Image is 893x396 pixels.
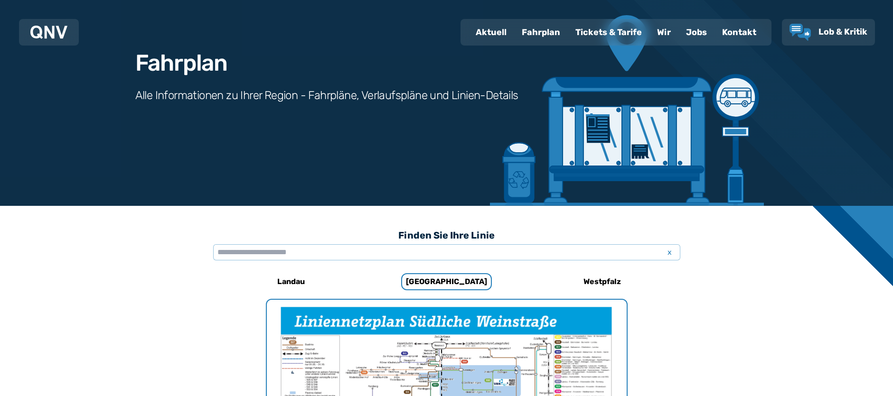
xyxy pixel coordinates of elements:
h1: Fahrplan [135,52,227,74]
h6: Landau [273,274,309,289]
span: Lob & Kritik [818,27,867,37]
h3: Finden Sie Ihre Linie [213,225,680,246]
h6: Westpfalz [580,274,625,289]
a: Westpfalz [539,270,666,293]
a: [GEOGRAPHIC_DATA] [384,270,510,293]
a: Aktuell [468,20,514,45]
a: Lob & Kritik [790,24,867,41]
a: QNV Logo [30,23,67,42]
h3: Alle Informationen zu Ihrer Region - Fahrpläne, Verlaufspläne und Linien-Details [135,88,518,103]
h6: [GEOGRAPHIC_DATA] [401,273,492,290]
a: Jobs [678,20,714,45]
span: x [663,247,677,258]
a: Wir [649,20,678,45]
img: QNV Logo [30,26,67,39]
a: Fahrplan [514,20,568,45]
a: Kontakt [714,20,764,45]
a: Landau [228,270,354,293]
a: Tickets & Tarife [568,20,649,45]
